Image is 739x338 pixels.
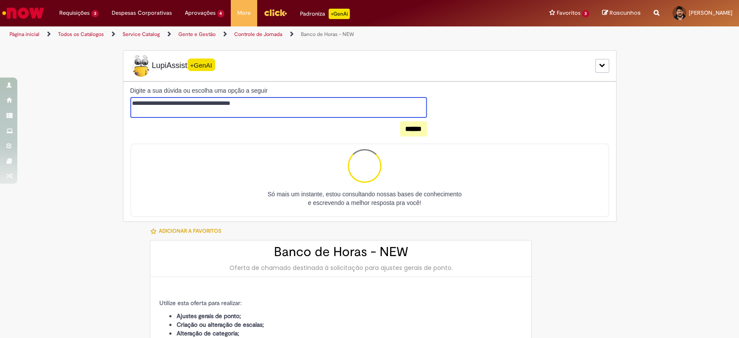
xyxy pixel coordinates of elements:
a: Página inicial [10,31,39,38]
strong: Criação ou alteração de escalas; [176,321,264,328]
span: Requisições [59,9,90,17]
span: Adicionar a Favoritos [158,228,221,235]
span: +GenAI [187,58,215,71]
strong: Ajustes gerais de ponto; [176,312,241,320]
span: Aprovações [185,9,216,17]
span: Favoritos [556,9,580,17]
a: Banco de Horas - NEW [301,31,354,38]
label: Digite a sua dúvida ou escolha uma opção a seguir [130,86,427,95]
img: ServiceNow [1,4,45,22]
span: LupiAssist [130,55,215,77]
span: 4 [217,10,225,17]
span: 3 [582,10,589,17]
strong: Alteração de categoria; [176,329,239,337]
button: Adicionar a Favoritos [150,222,226,240]
a: Gente e Gestão [178,31,216,38]
span: 3 [91,10,99,17]
span: More [237,9,251,17]
a: Service Catalog [123,31,160,38]
a: Todos os Catálogos [58,31,104,38]
a: Controle de Jornada [234,31,282,38]
img: Lupi [130,55,152,77]
a: Rascunhos [602,9,641,17]
div: Padroniza [300,9,350,19]
span: [PERSON_NAME] [689,9,733,16]
p: Só mais um instante, estou consultando nossas bases de conhecimento e escrevendo a melhor respost... [136,190,594,207]
p: +GenAi [329,9,350,19]
div: Oferta de chamado destinada à solicitação para ajustes gerais de ponto. [159,263,523,272]
div: LupiLupiAssist+GenAI [123,50,616,81]
h2: Banco de Horas - NEW [159,245,523,259]
img: click_logo_yellow_360x200.png [264,6,287,19]
ul: Trilhas de página [6,26,486,42]
span: Despesas Corporativas [112,9,172,17]
span: Rascunhos [610,9,641,17]
span: Utilize esta oferta para realizar: [159,299,241,307]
